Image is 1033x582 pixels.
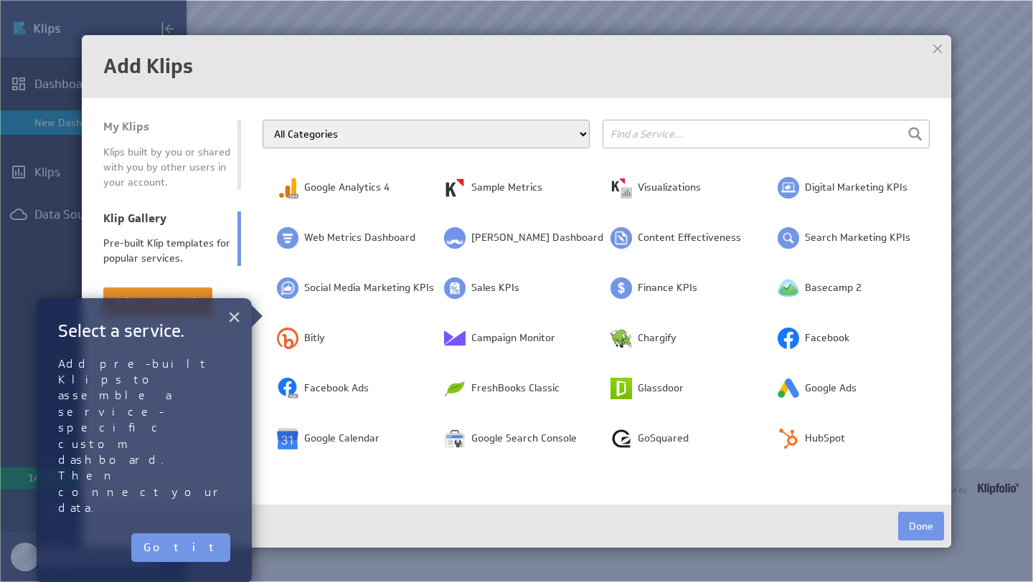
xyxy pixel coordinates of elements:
[778,378,799,399] img: image8417636050194330799.png
[638,431,689,446] span: GoSquared
[227,302,241,331] button: Close
[304,281,434,295] span: Social Media Marketing KPIs
[610,177,632,199] img: image5288152894157907875.png
[58,356,230,517] p: Add pre-built Klips to assemble a service-specific custom dashboard. Then connect your data.
[103,211,230,226] div: Klip Gallery
[444,227,466,249] img: image2048842146512654208.png
[805,331,849,345] span: Facebook
[778,227,799,249] img: image52590220093943300.png
[805,281,862,295] span: Basecamp 2
[805,381,857,396] span: Google Ads
[778,177,799,199] img: image4712442411381150036.png
[805,181,907,195] span: Digital Marketing KPIs
[638,381,684,396] span: Glassdoor
[610,428,632,449] img: image2563615312826291593.png
[277,227,298,249] img: image7785814661071211034.png
[638,231,741,245] span: Content Effectiveness
[277,328,298,349] img: image8320012023144177748.png
[444,277,466,299] img: image1810292984256751319.png
[304,181,390,195] span: Google Analytics 4
[58,320,230,342] h2: Select a service.
[277,177,298,199] img: image6502031566950861830.png
[610,277,632,299] img: image286808521443149053.png
[638,281,697,295] span: Finance KPIs
[610,328,632,349] img: image2261544860167327136.png
[103,287,212,316] button: Build a custom Klip
[103,120,230,134] div: My Klips
[805,231,910,245] span: Search Marketing KPIs
[103,57,930,77] h1: Add Klips
[898,512,944,540] button: Done
[638,181,701,195] span: Visualizations
[103,145,230,190] div: Klips built by you or shared with you by other users in your account.
[131,533,230,562] button: Got it
[778,328,799,349] img: image729517258887019810.png
[277,378,298,399] img: image2754833655435752804.png
[277,277,298,299] img: image8669511407265061774.png
[444,428,466,449] img: image2282773393747061076.png
[444,177,466,199] img: image1443927121734523965.png
[103,236,230,266] div: Pre-built Klip templates for popular services.
[778,428,799,449] img: image4788249492605619304.png
[444,328,466,349] img: image6347507244920034643.png
[444,378,466,399] img: image3522292994667009732.png
[277,428,298,449] img: image4693762298343897077.png
[304,381,369,396] span: Facebook Ads
[304,431,379,446] span: Google Calendar
[610,378,632,399] img: image4203343126471956075.png
[805,431,845,446] span: HubSpot
[471,281,519,295] span: Sales KPIs
[304,331,325,345] span: Bitly
[778,277,799,299] img: image259683944446962572.png
[471,231,603,245] span: [PERSON_NAME] Dashboard
[471,431,577,446] span: Google Search Console
[304,231,415,245] span: Web Metrics Dashboard
[471,181,542,195] span: Sample Metrics
[638,331,676,345] span: Chargify
[471,381,560,396] span: FreshBooks Classic
[471,331,555,345] span: Campaign Monitor
[610,227,632,249] img: image5117197766309347828.png
[603,120,930,148] input: Find a Service...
